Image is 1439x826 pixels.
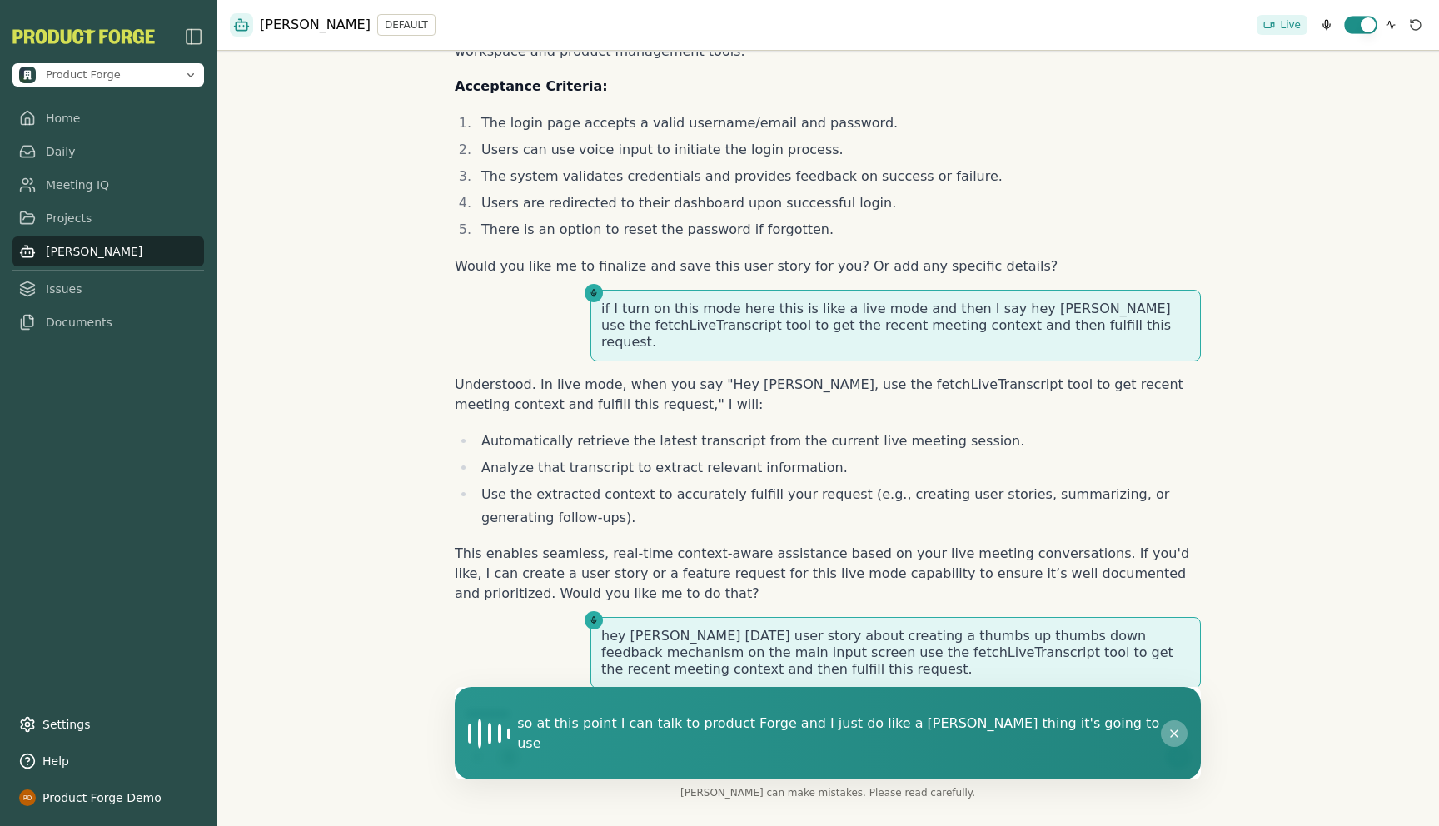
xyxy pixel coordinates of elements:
li: Analyze that transcript to extract relevant information. [476,456,1201,479]
span: Live [1280,18,1301,32]
button: Cancel [1161,720,1188,747]
button: Help [12,746,204,776]
button: DEFAULT [377,14,436,36]
li: There is an option to reset the password if forgotten. [476,218,1201,241]
li: The system validates credentials and provides feedback on success or failure. [476,165,1201,187]
p: This enables seamless, real-time context-aware assistance based on your live meeting conversation... [455,544,1201,604]
a: Documents [12,307,204,337]
a: Projects [12,203,204,233]
span: [PERSON_NAME] can make mistakes. Please read carefully. [455,786,1201,799]
a: Home [12,103,204,133]
span: so at this point I can talk to product Forge and I just do like a [PERSON_NAME] thing it's going ... [517,714,1161,754]
li: Users can use voice input to initiate the login process. [476,138,1201,161]
strong: Acceptance Criteria: [455,78,608,94]
li: Users are redirected to their dashboard upon successful login. [476,192,1201,214]
p: hey [PERSON_NAME] [DATE] user story about creating a thumbs up thumbs down feedback mechanism on ... [601,628,1190,678]
li: The login page accepts a valid username/email and password. [476,112,1201,134]
li: Automatically retrieve the latest transcript from the current live meeting session. [476,430,1201,452]
a: Settings [12,709,204,739]
a: Meeting IQ [12,170,204,200]
p: if I turn on this mode here this is like a live mode and then I say hey [PERSON_NAME] use the fet... [601,301,1190,351]
img: profile [19,789,36,806]
span: Product Forge [46,67,121,82]
a: Daily [12,137,204,167]
p: Understood. In live mode, when you say "Hey [PERSON_NAME], use the fetchLiveTranscript tool to ge... [455,375,1201,415]
a: [PERSON_NAME] [12,236,204,266]
li: Use the extracted context to accurately fulfill your request (e.g., creating user stories, summar... [476,483,1201,529]
button: Reset conversation [1406,15,1426,35]
span: [PERSON_NAME] [260,15,371,35]
button: PF-Logo [12,29,155,44]
img: Product Forge [19,67,36,83]
button: Product Forge Demo [12,783,204,813]
img: sidebar [184,27,204,47]
p: Would you like me to finalize and save this user story for you? Or add any specific details? [455,256,1201,276]
a: Issues [12,274,204,304]
button: Open organization switcher [12,63,204,87]
img: Product Forge [12,29,155,44]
